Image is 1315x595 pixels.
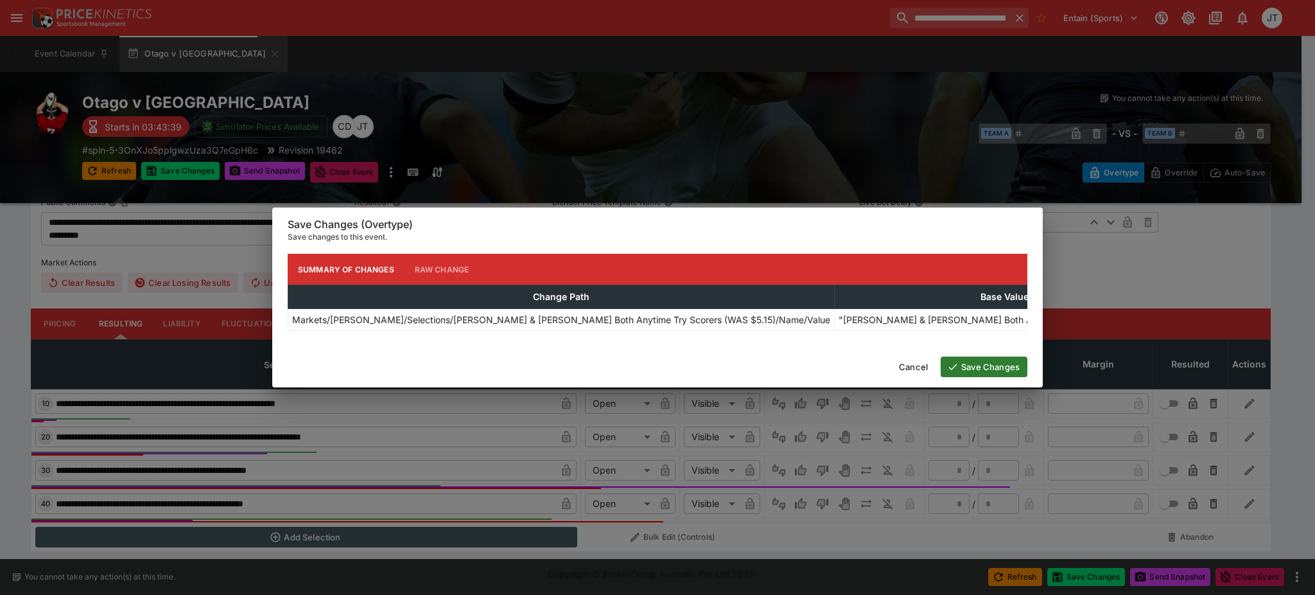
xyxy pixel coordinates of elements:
button: Cancel [891,357,936,377]
td: "[PERSON_NAME] & [PERSON_NAME] Both Anytime Try Scorers (WAS $5.15)" [835,309,1174,331]
p: Markets/[PERSON_NAME]/Selections/[PERSON_NAME] & [PERSON_NAME] Both Anytime Try Scorers (WAS $5.1... [292,313,830,326]
th: Base Value [835,285,1174,309]
p: Save changes to this event. [288,231,1027,244]
button: Summary of Changes [288,254,405,285]
th: Change Path [288,285,835,309]
button: Save Changes [941,357,1027,377]
button: Raw Change [405,254,480,285]
h6: Save Changes (Overtype) [288,218,1027,231]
